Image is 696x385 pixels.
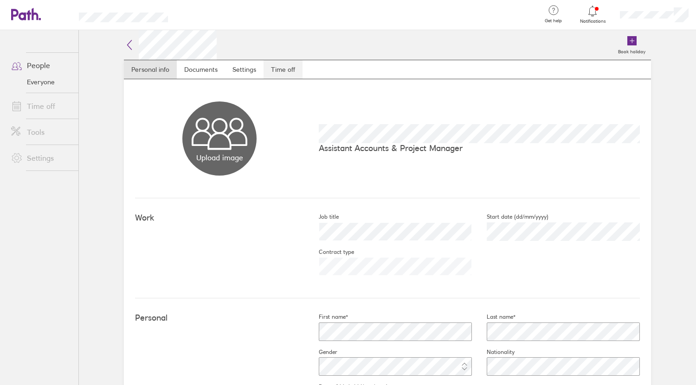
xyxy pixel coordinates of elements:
[304,348,337,356] label: Gender
[319,143,640,153] p: Assistant Accounts & Project Manager
[4,75,78,89] a: Everyone
[124,60,177,79] a: Personal info
[578,19,608,24] span: Notifications
[177,60,225,79] a: Documents
[4,56,78,75] a: People
[472,313,516,321] label: Last name*
[4,149,78,167] a: Settings
[612,30,651,60] a: Book holiday
[4,97,78,115] a: Time off
[472,348,515,356] label: Nationality
[4,123,78,141] a: Tools
[538,18,568,24] span: Get help
[225,60,264,79] a: Settings
[304,248,354,256] label: Contract type
[135,213,304,223] h4: Work
[135,313,304,323] h4: Personal
[472,213,548,221] label: Start date (dd/mm/yyyy)
[264,60,303,79] a: Time off
[612,46,651,55] label: Book holiday
[304,313,348,321] label: First name*
[578,5,608,24] a: Notifications
[304,213,339,221] label: Job title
